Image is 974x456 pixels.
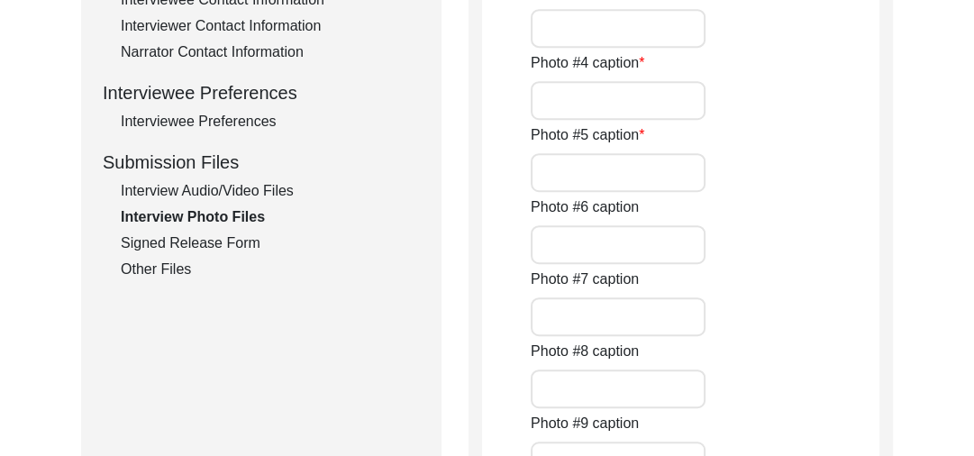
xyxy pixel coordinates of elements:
div: Narrator Contact Information [121,41,420,63]
label: Photo #6 caption [531,196,639,218]
div: Interview Photo Files [121,206,420,228]
div: Interviewee Preferences [103,79,420,106]
label: Photo #4 caption [531,52,644,74]
label: Photo #5 caption [531,124,644,146]
div: Submission Files [103,149,420,176]
label: Photo #9 caption [531,413,639,434]
div: Interview Audio/Video Files [121,180,420,202]
div: Interviewee Preferences [121,111,420,132]
div: Interviewer Contact Information [121,15,420,37]
label: Photo #8 caption [531,341,639,362]
label: Photo #7 caption [531,269,639,290]
div: Other Files [121,259,420,280]
div: Signed Release Form [121,233,420,254]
